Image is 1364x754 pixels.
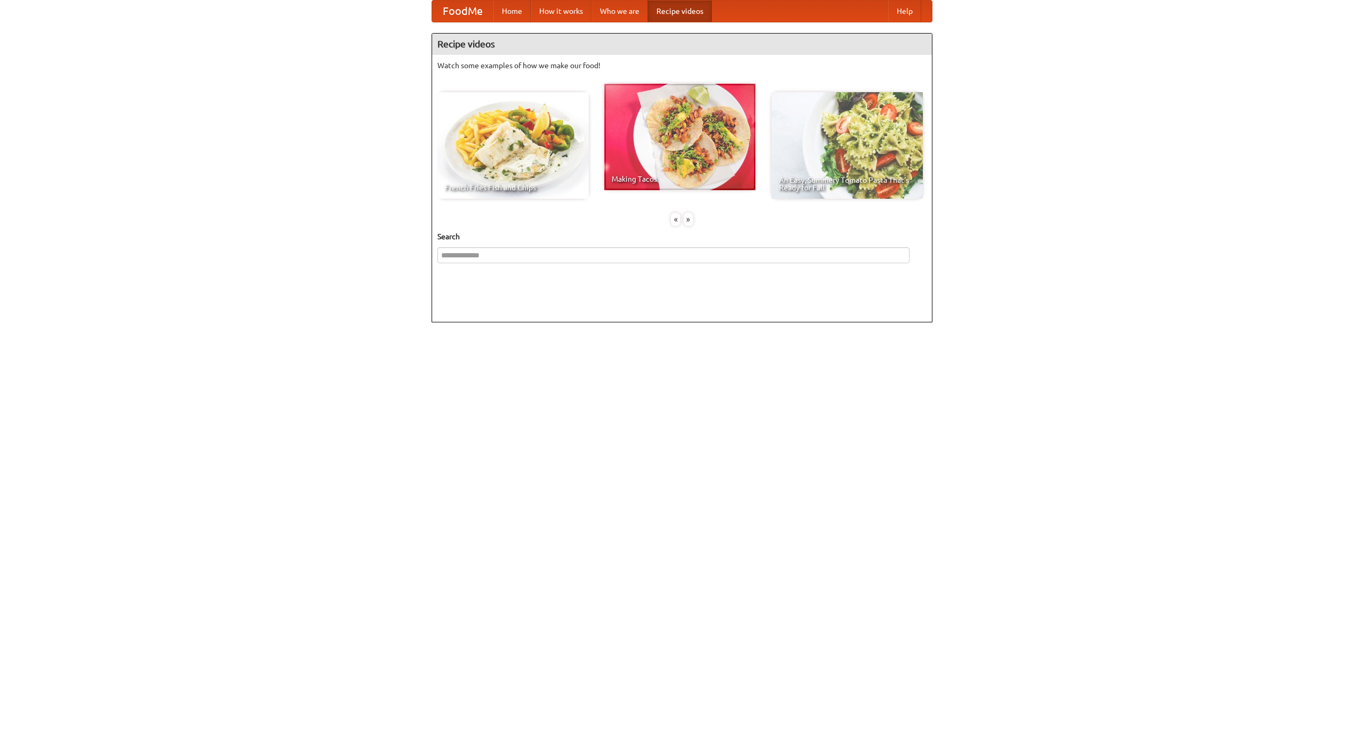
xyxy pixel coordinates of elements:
[445,184,581,191] span: French Fries Fish and Chips
[432,1,493,22] a: FoodMe
[437,231,927,242] h5: Search
[604,84,756,190] a: Making Tacos
[591,1,648,22] a: Who we are
[531,1,591,22] a: How it works
[888,1,921,22] a: Help
[684,213,693,226] div: »
[779,176,915,191] span: An Easy, Summery Tomato Pasta That's Ready for Fall
[772,92,923,199] a: An Easy, Summery Tomato Pasta That's Ready for Fall
[493,1,531,22] a: Home
[612,175,748,183] span: Making Tacos
[432,34,932,55] h4: Recipe videos
[648,1,712,22] a: Recipe videos
[671,213,680,226] div: «
[437,60,927,71] p: Watch some examples of how we make our food!
[437,92,589,199] a: French Fries Fish and Chips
